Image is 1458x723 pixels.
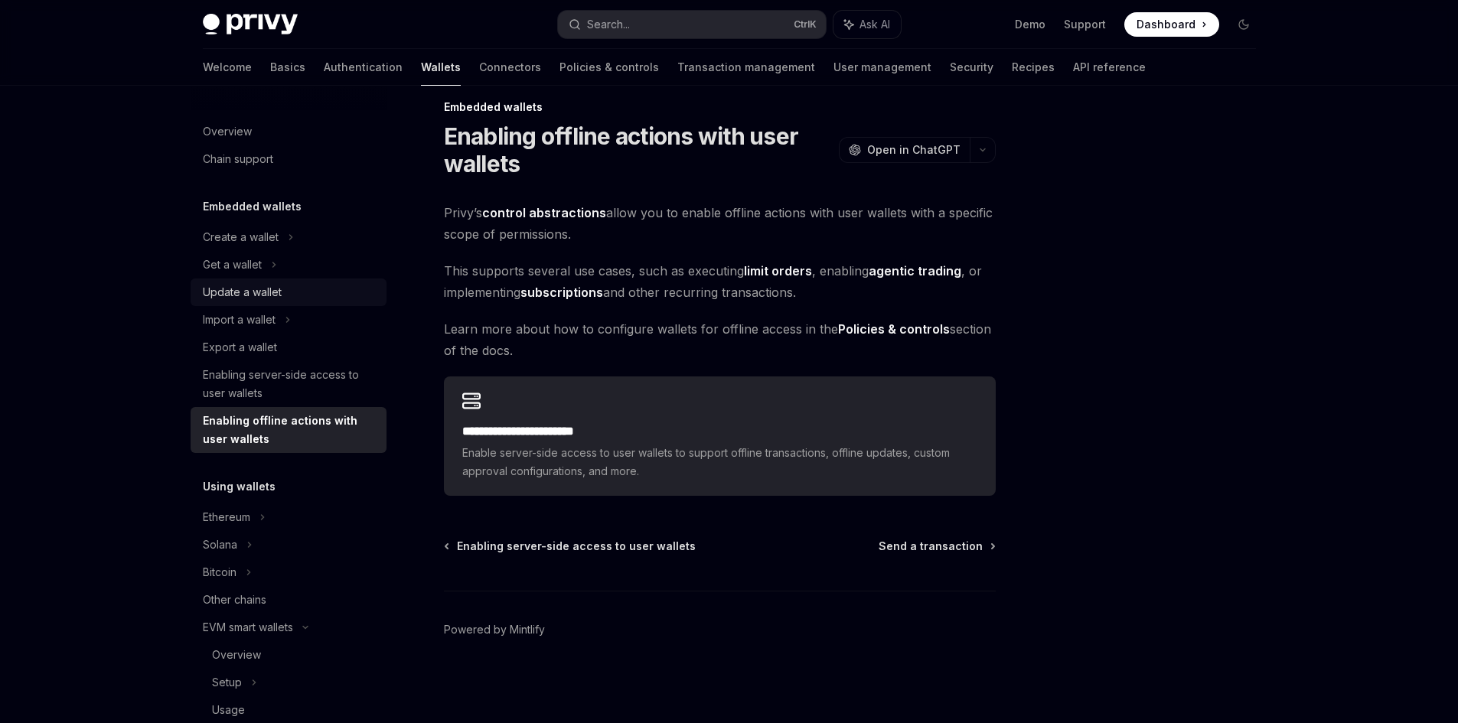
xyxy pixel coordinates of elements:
[212,646,261,664] div: Overview
[833,11,901,38] button: Ask AI
[559,49,659,86] a: Policies & controls
[203,477,276,496] h5: Using wallets
[203,311,276,329] div: Import a wallet
[462,444,977,480] span: Enable server-side access to user wallets to support offline transactions, offline updates, custo...
[191,118,387,145] a: Overview
[444,122,833,177] h1: Enabling offline actions with user wallets
[203,591,266,609] div: Other chains
[869,263,961,278] strong: agentic trading
[191,407,387,453] a: Enabling offline actions with user wallets
[794,18,817,31] span: Ctrl K
[744,263,812,278] strong: limit orders
[421,49,461,86] a: Wallets
[203,228,279,246] div: Create a wallet
[950,49,993,86] a: Security
[191,586,387,614] a: Other chains
[203,14,298,35] img: dark logo
[1073,49,1146,86] a: API reference
[324,49,403,86] a: Authentication
[270,49,305,86] a: Basics
[444,376,996,496] a: **** **** **** **** ****Enable server-side access to user wallets to support offline transactions...
[444,99,996,115] div: Embedded wallets
[520,285,603,300] strong: subscriptions
[203,536,237,554] div: Solana
[1231,12,1256,37] button: Toggle dark mode
[203,618,293,637] div: EVM smart wallets
[479,49,541,86] a: Connectors
[444,318,996,361] span: Learn more about how to configure wallets for offline access in the section of the docs.
[444,622,545,637] a: Powered by Mintlify
[203,338,277,357] div: Export a wallet
[482,205,606,221] a: control abstractions
[1012,49,1055,86] a: Recipes
[191,334,387,361] a: Export a wallet
[833,49,931,86] a: User management
[191,361,387,407] a: Enabling server-side access to user wallets
[191,278,387,306] a: Update a wallet
[445,539,696,554] a: Enabling server-side access to user wallets
[457,539,696,554] span: Enabling server-side access to user wallets
[191,641,387,669] a: Overview
[1124,12,1219,37] a: Dashboard
[203,366,377,402] div: Enabling server-side access to user wallets
[879,539,994,554] a: Send a transaction
[203,256,262,274] div: Get a wallet
[879,539,983,554] span: Send a transaction
[444,202,996,245] span: Privy’s allow you to enable offline actions with user wallets with a specific scope of permissions.
[203,283,282,301] div: Update a wallet
[587,15,630,34] div: Search...
[677,49,815,86] a: Transaction management
[859,17,890,32] span: Ask AI
[203,122,252,141] div: Overview
[203,563,236,581] div: Bitcoin
[203,412,377,448] div: Enabling offline actions with user wallets
[838,321,950,337] strong: Policies & controls
[558,11,826,38] button: Search...CtrlK
[191,145,387,173] a: Chain support
[212,701,245,719] div: Usage
[444,260,996,303] span: This supports several use cases, such as executing , enabling , or implementing and other recurri...
[839,137,970,163] button: Open in ChatGPT
[203,197,302,216] h5: Embedded wallets
[1137,17,1195,32] span: Dashboard
[203,150,273,168] div: Chain support
[867,142,961,158] span: Open in ChatGPT
[1064,17,1106,32] a: Support
[212,673,242,692] div: Setup
[203,508,250,526] div: Ethereum
[1015,17,1045,32] a: Demo
[203,49,252,86] a: Welcome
